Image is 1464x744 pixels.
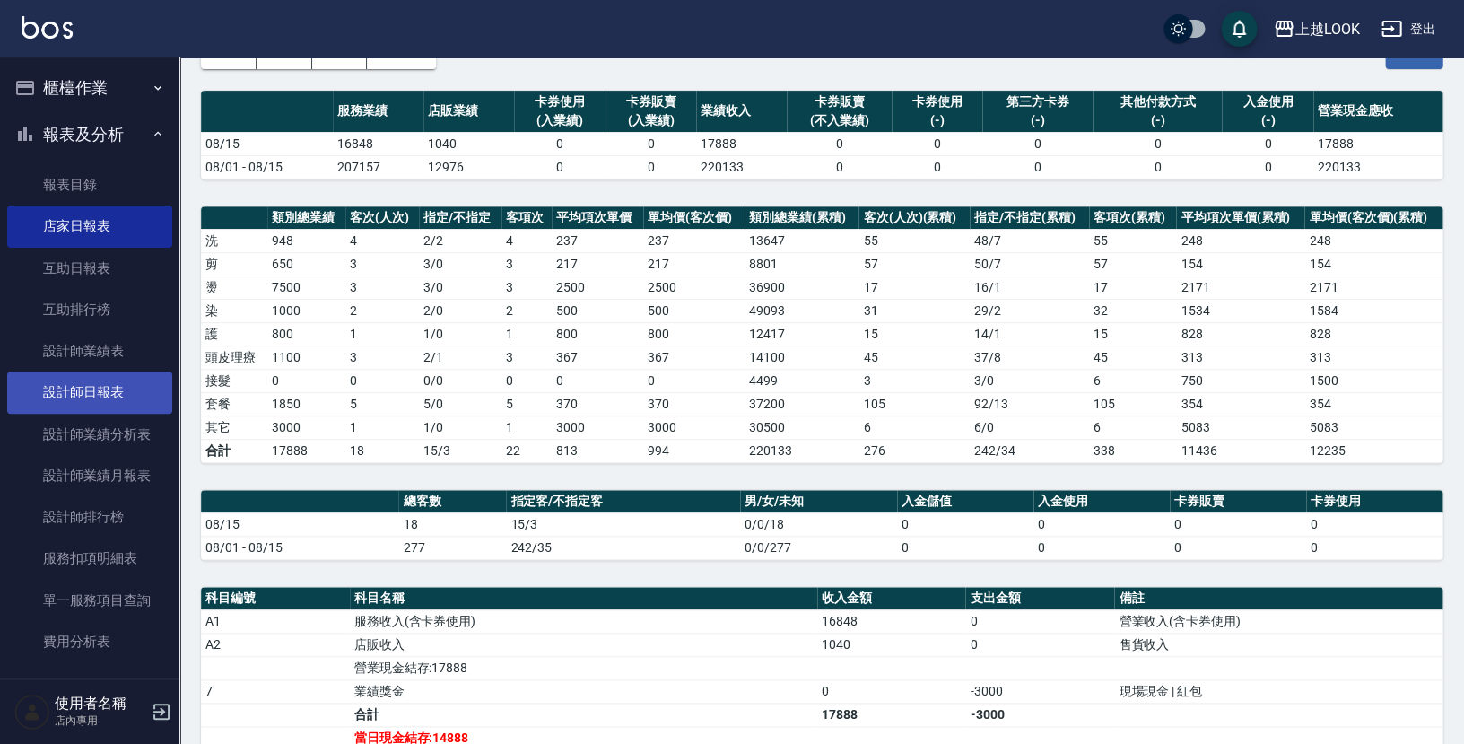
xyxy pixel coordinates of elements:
[7,538,172,579] a: 服務扣項明細表
[1226,111,1308,130] div: (-)
[350,656,817,679] td: 營業現金結存:17888
[7,414,172,455] a: 設計師業績分析表
[858,229,969,252] td: 55
[518,92,600,111] div: 卡券使用
[745,392,859,416] td: 37200
[1176,439,1304,462] td: 11436
[970,392,1089,416] td: 92 / 13
[1306,490,1442,513] th: 卡券使用
[1093,155,1222,179] td: 0
[201,587,350,610] th: 科目編號
[858,346,969,369] td: 45
[1294,18,1359,40] div: 上越LOOK
[1304,346,1442,369] td: 313
[345,229,419,252] td: 4
[514,132,605,155] td: 0
[817,703,966,726] td: 17888
[745,416,859,439] td: 30500
[1089,322,1176,346] td: 15
[858,252,969,276] td: 57
[1222,132,1312,155] td: 0
[201,679,350,703] td: 7
[1089,252,1176,276] td: 57
[1304,299,1442,322] td: 1584
[970,229,1089,252] td: 48 / 7
[552,276,643,299] td: 2500
[897,512,1033,536] td: 0
[501,346,552,369] td: 3
[423,155,514,179] td: 12976
[333,91,423,133] th: 服務業績
[1089,299,1176,322] td: 32
[501,439,552,462] td: 22
[892,132,982,155] td: 0
[1306,512,1442,536] td: 0
[696,91,787,133] th: 業績收入
[552,229,643,252] td: 237
[506,512,739,536] td: 15/3
[345,439,419,462] td: 18
[201,132,333,155] td: 08/15
[333,132,423,155] td: 16848
[787,155,892,179] td: 0
[610,111,692,130] div: (入業績)
[22,16,73,39] img: Logo
[1089,206,1176,230] th: 客項次(累積)
[791,92,887,111] div: 卡券販賣
[896,111,978,130] div: (-)
[7,206,172,247] a: 店家日報表
[1089,346,1176,369] td: 45
[552,416,643,439] td: 3000
[350,703,817,726] td: 合計
[817,587,966,610] th: 收入金額
[817,633,966,656] td: 1040
[643,322,745,346] td: 800
[858,392,969,416] td: 105
[350,587,817,610] th: 科目名稱
[745,439,859,462] td: 220133
[267,416,345,439] td: 3000
[552,392,643,416] td: 370
[7,248,172,289] a: 互助日報表
[1222,155,1312,179] td: 0
[787,132,892,155] td: 0
[1313,91,1442,133] th: 營業現金應收
[610,92,692,111] div: 卡券販賣
[965,679,1114,703] td: -3000
[745,369,859,392] td: 4499
[858,299,969,322] td: 31
[858,276,969,299] td: 17
[1304,229,1442,252] td: 248
[791,111,887,130] div: (不入業績)
[858,416,969,439] td: 6
[745,252,859,276] td: 8801
[55,695,146,713] h5: 使用者名稱
[987,92,1088,111] div: 第三方卡券
[501,276,552,299] td: 3
[1170,490,1306,513] th: 卡券販賣
[643,299,745,322] td: 500
[7,372,172,413] a: 設計師日報表
[419,439,501,462] td: 15/3
[1114,609,1442,633] td: 營業收入(含卡券使用)
[267,252,345,276] td: 650
[696,132,787,155] td: 17888
[201,439,267,462] td: 合計
[606,155,696,179] td: 0
[14,694,50,730] img: Person
[1170,536,1306,559] td: 0
[506,536,739,559] td: 242/35
[987,111,1088,130] div: (-)
[1176,206,1304,230] th: 平均項次單價(累積)
[858,439,969,462] td: 276
[7,65,172,111] button: 櫃檯作業
[1089,229,1176,252] td: 55
[858,369,969,392] td: 3
[1176,392,1304,416] td: 354
[345,369,419,392] td: 0
[1114,587,1442,610] th: 備註
[350,609,817,633] td: 服務收入(含卡券使用)
[1176,276,1304,299] td: 2171
[965,609,1114,633] td: 0
[1313,155,1442,179] td: 220133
